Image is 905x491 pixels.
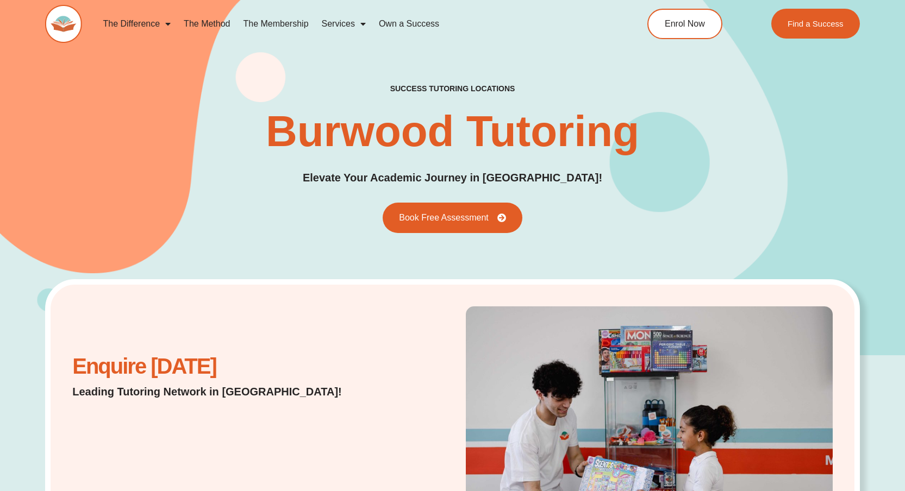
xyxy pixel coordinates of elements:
[383,203,522,233] a: Book Free Assessment
[237,11,315,36] a: The Membership
[647,9,722,39] a: Enrol Now
[390,84,515,93] h2: success tutoring locations
[771,9,860,39] a: Find a Success
[399,213,489,222] span: Book Free Assessment
[96,11,601,36] nav: Menu
[315,11,372,36] a: Services
[72,360,348,373] h2: Enquire [DATE]
[96,11,177,36] a: The Difference
[303,169,602,186] p: Elevate Your Academic Journey in [GEOGRAPHIC_DATA]!
[72,384,348,399] p: Leading Tutoring Network in [GEOGRAPHIC_DATA]!
[177,11,236,36] a: The Method
[266,110,639,153] h1: Burwood Tutoring
[372,11,446,36] a: Own a Success
[665,20,705,28] span: Enrol Now
[788,20,844,28] span: Find a Success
